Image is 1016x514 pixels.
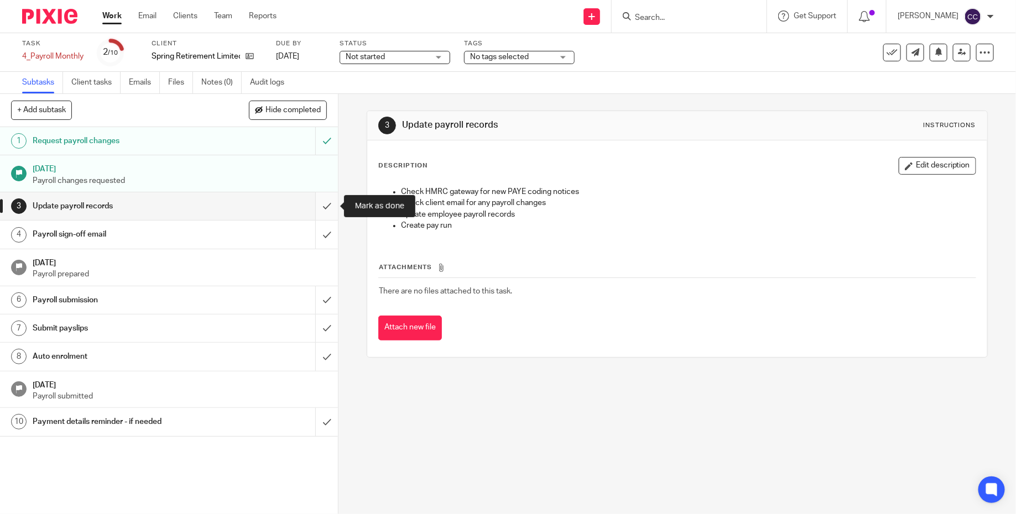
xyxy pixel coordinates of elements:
h1: Payment details reminder - if needed [33,413,214,430]
a: Emails [129,72,160,93]
p: Spring Retirement Limited [152,51,240,62]
div: 3 [378,117,396,134]
h1: [DATE] [33,377,327,391]
a: Work [102,11,122,22]
small: /10 [108,50,118,56]
h1: Payroll sign-off email [33,226,214,243]
a: Reports [249,11,277,22]
label: Status [340,39,450,48]
div: 10 [11,414,27,429]
h1: Auto enrolment [33,348,214,365]
img: svg%3E [964,8,982,25]
span: No tags selected [470,53,529,61]
div: 1 [11,133,27,149]
label: Due by [276,39,326,48]
label: Tags [464,39,575,48]
div: 3 [11,198,27,214]
p: Check client email for any payroll changes [401,197,976,208]
p: Payroll prepared [33,269,327,280]
span: Get Support [794,12,836,20]
span: There are no files attached to this task. [379,287,512,295]
a: Client tasks [71,72,121,93]
p: Payroll submitted [33,391,327,402]
h1: Update payroll records [33,198,214,214]
label: Task [22,39,84,48]
div: 6 [11,292,27,308]
h1: Submit payslips [33,320,214,337]
button: Edit description [899,157,976,175]
span: Attachments [379,264,432,270]
a: Subtasks [22,72,63,93]
div: 4_Payroll Monthly [22,51,84,62]
a: Team [214,11,232,22]
div: 4 [11,227,27,243]
h1: Request payroll changes [33,133,214,149]
span: [DATE] [276,53,299,60]
div: 7 [11,321,27,336]
a: Files [168,72,193,93]
img: Pixie [22,9,77,24]
a: Audit logs [250,72,293,93]
label: Client [152,39,262,48]
a: Clients [173,11,197,22]
div: 2 [103,46,118,59]
p: Create pay run [401,220,976,231]
p: Check HMRC gateway for new PAYE coding notices [401,186,976,197]
button: Attach new file [378,316,442,340]
h1: Payroll submission [33,292,214,308]
p: Description [378,161,428,170]
a: Notes (0) [201,72,242,93]
h1: [DATE] [33,161,327,175]
span: Not started [346,53,385,61]
button: Hide completed [249,101,327,119]
input: Search [634,13,733,23]
span: Hide completed [265,106,321,115]
h1: Update payroll records [402,119,701,131]
p: [PERSON_NAME] [898,11,958,22]
a: Email [138,11,157,22]
p: Payroll changes requested [33,175,327,186]
div: Instructions [923,121,976,130]
div: 8 [11,349,27,364]
button: + Add subtask [11,101,72,119]
h1: [DATE] [33,255,327,269]
p: Update employee payroll records [401,209,976,220]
